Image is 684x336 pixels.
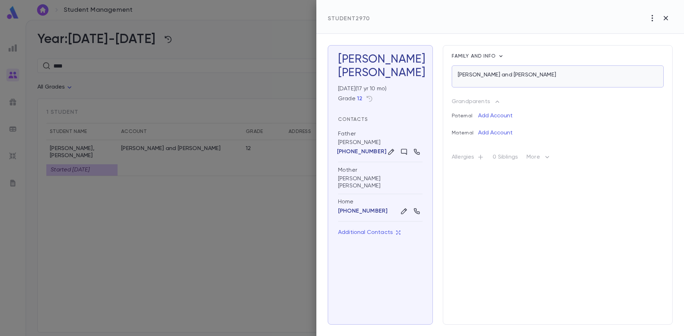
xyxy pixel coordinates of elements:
[338,162,423,194] div: [PERSON_NAME] [PERSON_NAME]
[478,110,513,122] button: Add Account
[338,117,368,122] span: Contacts
[478,127,513,139] button: Add Account
[338,53,423,80] h3: [PERSON_NAME]
[338,95,362,102] div: Grade
[338,208,388,215] button: [PHONE_NUMBER]
[452,54,497,59] span: Family and info
[338,126,423,162] div: [PERSON_NAME]
[452,154,484,164] p: Allergies
[338,66,423,80] div: [PERSON_NAME]
[527,153,551,164] p: More
[335,82,423,92] div: [DATE] ( 17 yr 10 mo )
[328,16,370,22] span: Student 2970
[338,226,401,239] button: Additional Contacts
[357,95,362,102] button: 12
[338,130,356,138] div: Father
[493,154,518,164] p: 0 Siblings
[452,96,501,107] button: Grandparents
[458,71,556,79] p: [PERSON_NAME] and [PERSON_NAME]
[452,107,478,119] p: Paternal
[337,148,387,155] p: [PHONE_NUMBER]
[338,148,385,155] button: [PHONE_NUMBER]
[452,98,490,105] p: Grandparents
[338,229,401,236] p: Additional Contacts
[338,166,357,174] div: Mother
[338,198,423,206] div: Home
[452,124,478,136] p: Maternal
